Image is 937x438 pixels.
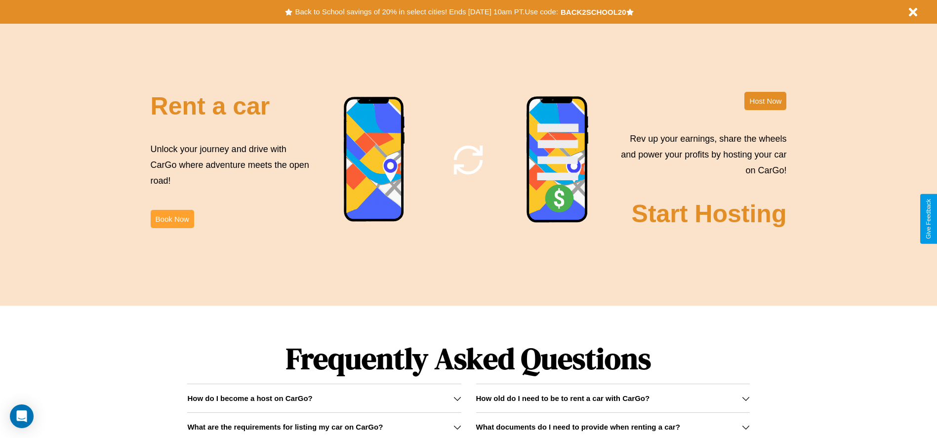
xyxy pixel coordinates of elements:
[187,333,749,384] h1: Frequently Asked Questions
[561,8,626,16] b: BACK2SCHOOL20
[151,210,194,228] button: Book Now
[292,5,560,19] button: Back to School savings of 20% in select cities! Ends [DATE] 10am PT.Use code:
[476,423,680,431] h3: What documents do I need to provide when renting a car?
[925,199,932,239] div: Give Feedback
[187,394,312,402] h3: How do I become a host on CarGo?
[151,92,270,120] h2: Rent a car
[151,141,313,189] p: Unlock your journey and drive with CarGo where adventure meets the open road!
[615,131,786,179] p: Rev up your earnings, share the wheels and power your profits by hosting your car on CarGo!
[476,394,650,402] h3: How old do I need to be to rent a car with CarGo?
[526,96,589,224] img: phone
[343,96,406,223] img: phone
[744,92,786,110] button: Host Now
[632,199,787,228] h2: Start Hosting
[10,404,34,428] div: Open Intercom Messenger
[187,423,383,431] h3: What are the requirements for listing my car on CarGo?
